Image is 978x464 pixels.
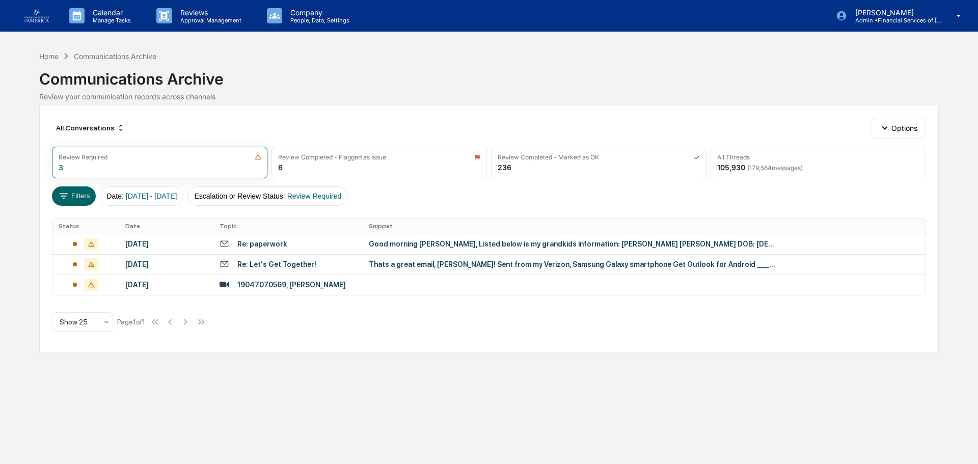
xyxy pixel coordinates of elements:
[39,92,939,101] div: Review your communication records across channels
[282,8,355,17] p: Company
[287,192,342,200] span: Review Required
[847,17,942,24] p: Admin • Financial Services of [GEOGRAPHIC_DATA]
[498,153,599,161] div: Review Completed - Marked as OK
[278,163,283,172] div: 6
[369,240,776,248] div: Good morning [PERSON_NAME], Listed below is my grandkids information: [PERSON_NAME] [PERSON_NAME]...
[255,154,261,160] img: icon
[237,240,287,248] div: Re: paperwork
[52,219,119,234] th: Status
[369,260,776,268] div: Thats a great email, [PERSON_NAME]! Sent from my Verizon, Samsung Galaxy smartphone Get Outlook f...
[126,192,177,200] span: [DATE] - [DATE]
[52,120,129,136] div: All Conversations
[172,8,247,17] p: Reviews
[187,186,348,206] button: Escalation or Review Status:Review Required
[85,17,136,24] p: Manage Tasks
[747,164,803,172] span: ( 179,564 messages)
[474,154,480,160] img: icon
[59,163,63,172] div: 3
[363,219,926,234] th: Snippet
[100,186,183,206] button: Date:[DATE] - [DATE]
[74,52,156,61] div: Communications Archive
[717,153,750,161] div: All Threads
[85,8,136,17] p: Calendar
[278,153,386,161] div: Review Completed - Flagged as Issue
[871,118,926,138] button: Options
[125,260,207,268] div: [DATE]
[59,153,107,161] div: Review Required
[694,154,700,160] img: icon
[237,281,346,289] div: 19047070569, [PERSON_NAME]
[237,260,316,268] div: Re: Let's Get Together!
[945,430,973,458] iframe: Open customer support
[52,186,96,206] button: Filters
[39,52,59,61] div: Home
[213,219,363,234] th: Topic
[498,163,511,172] div: 236
[717,163,803,172] div: 105,930
[847,8,942,17] p: [PERSON_NAME]
[119,219,213,234] th: Date
[24,9,49,22] img: logo
[282,17,355,24] p: People, Data, Settings
[125,281,207,289] div: [DATE]
[117,318,145,326] div: Page 1 of 1
[172,17,247,24] p: Approval Management
[125,240,207,248] div: [DATE]
[39,62,939,88] div: Communications Archive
